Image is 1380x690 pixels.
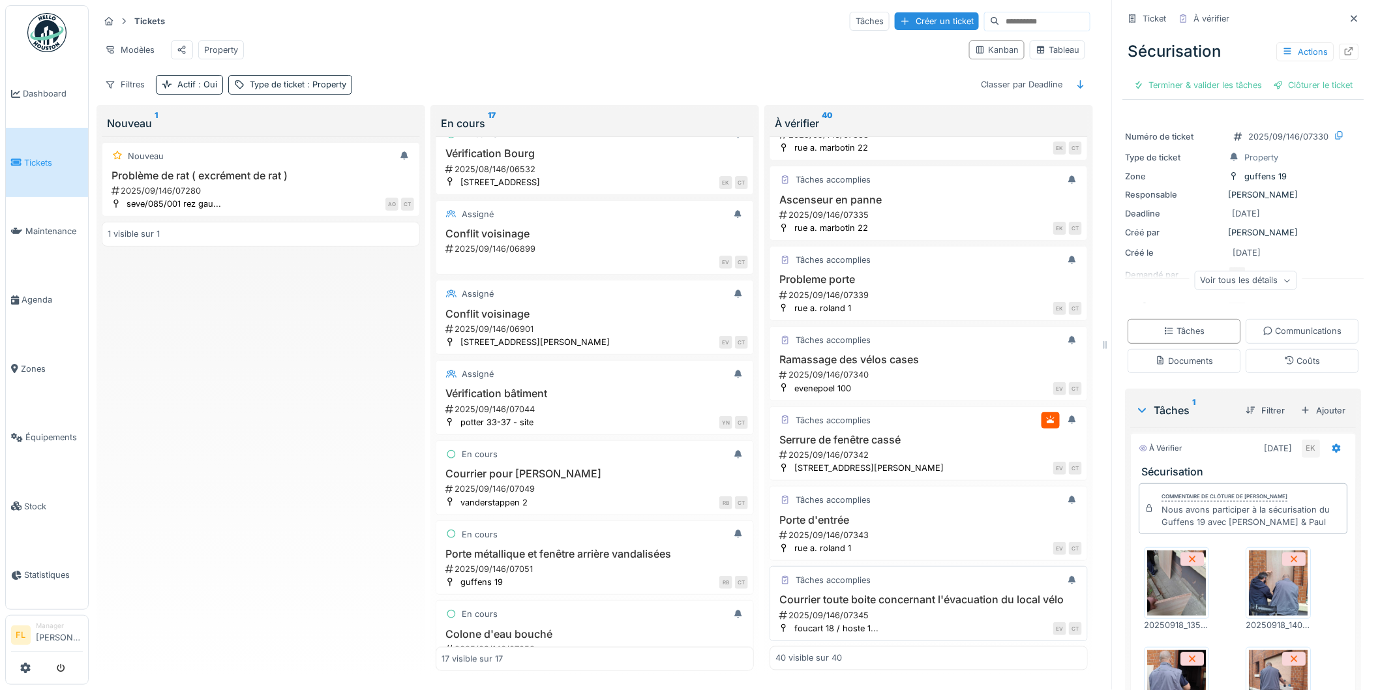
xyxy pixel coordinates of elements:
[1265,442,1293,455] div: [DATE]
[719,416,732,429] div: YN
[775,353,1082,366] h3: Ramassage des vélos cases
[11,625,31,645] li: FL
[778,449,1082,461] div: 2025/09/146/07342
[6,472,88,540] a: Stock
[460,336,610,348] div: [STREET_ADDRESS][PERSON_NAME]
[778,368,1082,381] div: 2025/09/146/07340
[462,608,498,620] div: En cours
[796,414,871,427] div: Tâches accomplies
[6,265,88,334] a: Agenda
[1263,325,1343,337] div: Communications
[36,621,83,631] div: Manager
[975,44,1019,56] div: Kanban
[1193,402,1196,418] sup: 1
[1145,619,1210,631] div: 20250918_135825.jpg
[442,308,748,320] h3: Conflit voisinage
[796,173,871,186] div: Tâches accomplies
[1126,170,1223,183] div: Zone
[460,176,540,188] div: [STREET_ADDRESS]
[6,541,88,609] a: Statistiques
[1069,622,1082,635] div: CT
[1162,492,1288,502] div: Commentaire de clôture de [PERSON_NAME]
[460,576,503,588] div: guffens 19
[6,128,88,196] a: Tickets
[444,563,748,575] div: 2025/09/146/07051
[204,44,238,56] div: Property
[24,157,83,169] span: Tickets
[462,448,498,460] div: En cours
[975,75,1068,94] div: Classer par Deadline
[735,576,748,589] div: CT
[110,185,414,197] div: 2025/09/146/07280
[735,176,748,189] div: CT
[11,621,83,652] a: FL Manager[PERSON_NAME]
[444,403,748,415] div: 2025/09/146/07044
[1053,542,1066,555] div: EV
[794,622,878,635] div: foucart 18 / hoste 1...
[441,115,749,131] div: En cours
[444,243,748,255] div: 2025/09/146/06899
[250,78,346,91] div: Type de ticket
[462,208,494,220] div: Assigné
[108,170,414,182] h3: Problème de rat ( excrément de rat )
[25,431,83,443] span: Équipements
[1268,76,1359,94] div: Clôturer le ticket
[1245,151,1279,164] div: Property
[735,496,748,509] div: CT
[1069,142,1082,155] div: CT
[24,500,83,513] span: Stock
[775,514,1082,526] h3: Porte d'entrée
[99,75,151,94] div: Filtres
[1126,151,1223,164] div: Type de ticket
[21,363,83,375] span: Zones
[1233,247,1261,259] div: [DATE]
[1156,355,1214,367] div: Documents
[775,434,1082,446] h3: Serrure de fenêtre cassé
[6,59,88,128] a: Dashboard
[719,176,732,189] div: EK
[1194,12,1230,25] div: À vérifier
[1126,207,1223,220] div: Deadline
[460,416,533,428] div: potter 33-37 - site
[794,142,868,154] div: rue a. marbotin 22
[107,115,415,131] div: Nouveau
[1126,226,1223,239] div: Créé par
[1250,550,1308,616] img: 74k8i4901wqx0dle9ccmcgmqflnk
[794,302,851,314] div: rue a. roland 1
[1249,130,1329,143] div: 2025/09/146/07330
[1053,622,1066,635] div: EV
[796,494,871,506] div: Tâches accomplies
[796,334,871,346] div: Tâches accomplies
[6,197,88,265] a: Maintenance
[1069,222,1082,235] div: CT
[488,115,496,131] sup: 17
[1136,402,1236,418] div: Tâches
[444,163,748,175] div: 2025/08/146/06532
[444,483,748,495] div: 2025/09/146/07049
[719,496,732,509] div: RB
[1296,402,1351,419] div: Ajouter
[1142,466,1351,478] h3: Sécurisation
[1036,44,1079,56] div: Tableau
[442,387,748,400] h3: Vérification bâtiment
[775,194,1082,206] h3: Ascenseur en panne
[25,225,83,237] span: Maintenance
[850,12,890,31] div: Tâches
[719,256,732,269] div: EV
[1277,42,1334,61] div: Actions
[129,15,170,27] strong: Tickets
[155,115,158,131] sup: 1
[444,323,748,335] div: 2025/09/146/06901
[460,496,528,509] div: vanderstappen 2
[1139,443,1182,454] div: À vérifier
[796,574,871,586] div: Tâches accomplies
[462,528,498,541] div: En cours
[1126,247,1223,259] div: Créé le
[99,40,160,59] div: Modèles
[735,256,748,269] div: CT
[1123,35,1364,68] div: Sécurisation
[1126,226,1362,239] div: [PERSON_NAME]
[1053,462,1066,475] div: EV
[1126,188,1362,201] div: [PERSON_NAME]
[6,335,88,403] a: Zones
